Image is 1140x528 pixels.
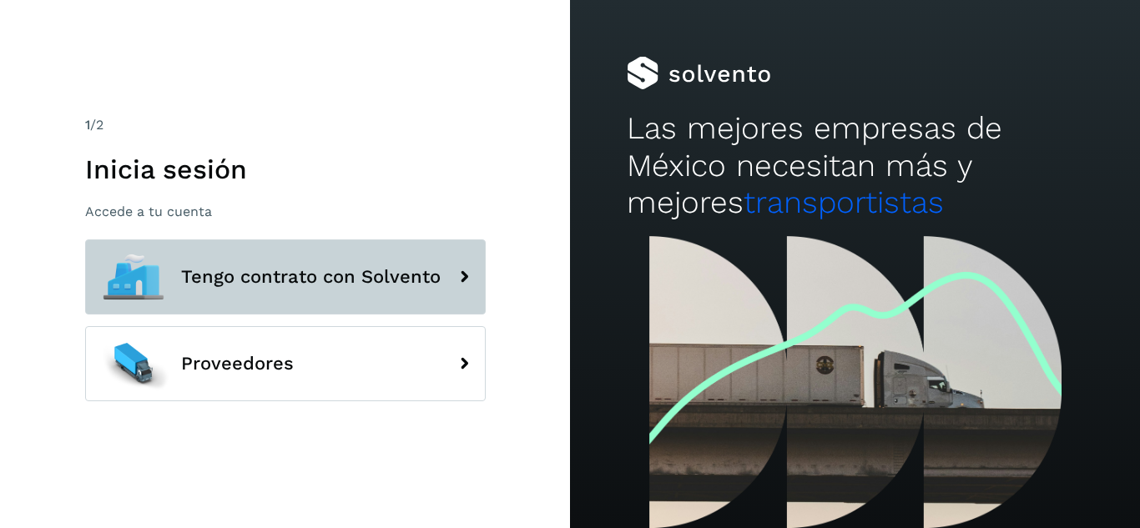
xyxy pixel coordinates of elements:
[181,267,441,287] span: Tengo contrato con Solvento
[85,239,486,314] button: Tengo contrato con Solvento
[85,326,486,401] button: Proveedores
[744,184,944,220] span: transportistas
[627,110,1082,221] h2: Las mejores empresas de México necesitan más y mejores
[85,153,486,185] h1: Inicia sesión
[85,115,486,135] div: /2
[85,204,486,219] p: Accede a tu cuenta
[181,354,294,374] span: Proveedores
[85,117,90,133] span: 1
